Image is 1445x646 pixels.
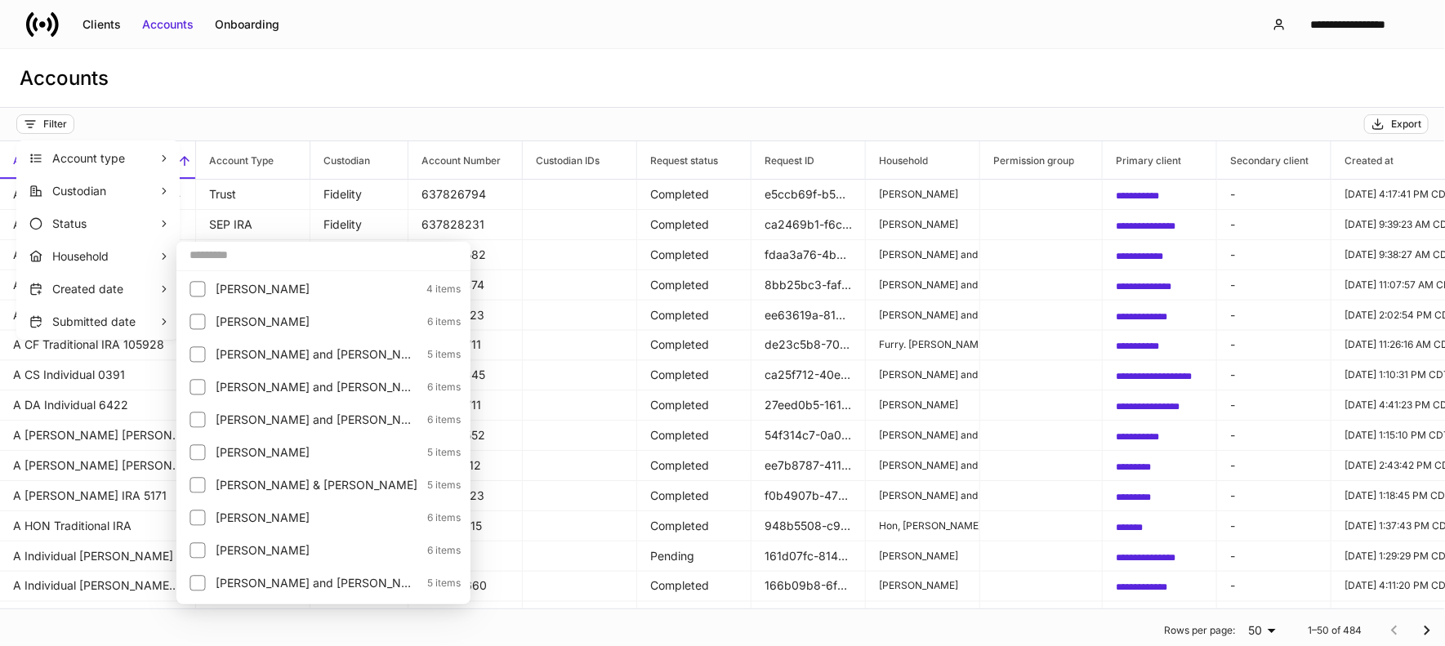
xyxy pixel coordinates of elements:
[216,477,417,493] p: Ronning, Madalynn & James
[216,281,417,297] p: Peterson, Robert
[417,413,461,426] p: 6 items
[417,544,461,557] p: 6 items
[417,315,461,328] p: 6 items
[52,150,158,167] p: Account type
[52,216,158,232] p: Status
[417,348,461,361] p: 5 items
[216,575,417,591] p: Rude, Patrick and Dawn
[216,444,417,461] p: Ringwald, Robert
[417,381,461,394] p: 6 items
[52,183,158,199] p: Custodian
[216,510,417,526] p: Rouner, Mary
[52,281,158,297] p: Created date
[417,479,461,492] p: 5 items
[216,314,417,330] p: Petry, Larry
[216,346,417,363] p: Picard, Richard and Colleen
[417,577,461,590] p: 5 items
[216,412,417,428] p: Rankin, John Robert and Susanne
[417,511,461,524] p: 6 items
[216,542,417,559] p: Rouner, Thomasin
[52,248,158,265] p: Household
[417,446,461,459] p: 5 items
[216,379,417,395] p: Price, Matthew and Joleen
[52,314,158,330] p: Submitted date
[417,283,461,296] p: 4 items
